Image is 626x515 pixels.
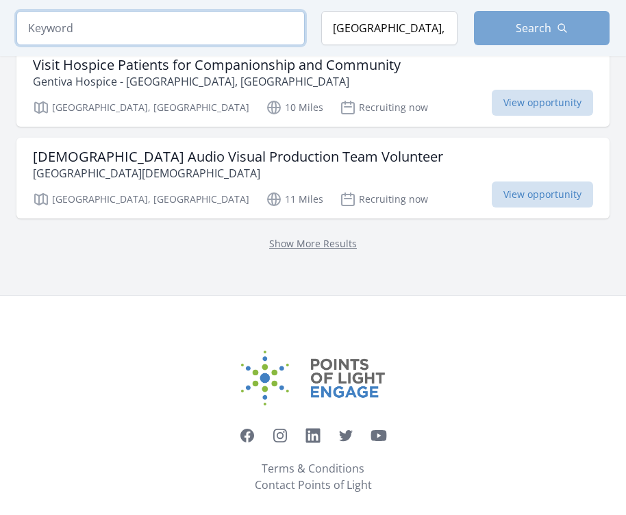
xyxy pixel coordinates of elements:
p: Recruiting now [340,99,428,116]
p: [GEOGRAPHIC_DATA][DEMOGRAPHIC_DATA] [33,165,443,181]
input: Location [321,11,458,45]
a: [DEMOGRAPHIC_DATA] Audio Visual Production Team Volunteer [GEOGRAPHIC_DATA][DEMOGRAPHIC_DATA] [GE... [16,138,610,218]
a: Terms & Conditions [262,460,364,477]
span: View opportunity [492,90,593,116]
h3: [DEMOGRAPHIC_DATA] Audio Visual Production Team Volunteer [33,149,443,165]
a: Show More Results [269,237,357,250]
a: Visit Hospice Patients for Companionship and Community Gentiva Hospice - [GEOGRAPHIC_DATA], [GEOG... [16,46,610,127]
span: Search [516,20,551,36]
input: Keyword [16,11,305,45]
h3: Visit Hospice Patients for Companionship and Community [33,57,401,73]
p: [GEOGRAPHIC_DATA], [GEOGRAPHIC_DATA] [33,191,249,208]
p: 11 Miles [266,191,323,208]
a: Contact Points of Light [255,477,372,493]
span: View opportunity [492,181,593,208]
button: Search [474,11,610,45]
p: 10 Miles [266,99,323,116]
p: Recruiting now [340,191,428,208]
img: Points of Light Engage [241,351,385,405]
p: [GEOGRAPHIC_DATA], [GEOGRAPHIC_DATA] [33,99,249,116]
p: Gentiva Hospice - [GEOGRAPHIC_DATA], [GEOGRAPHIC_DATA] [33,73,401,90]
